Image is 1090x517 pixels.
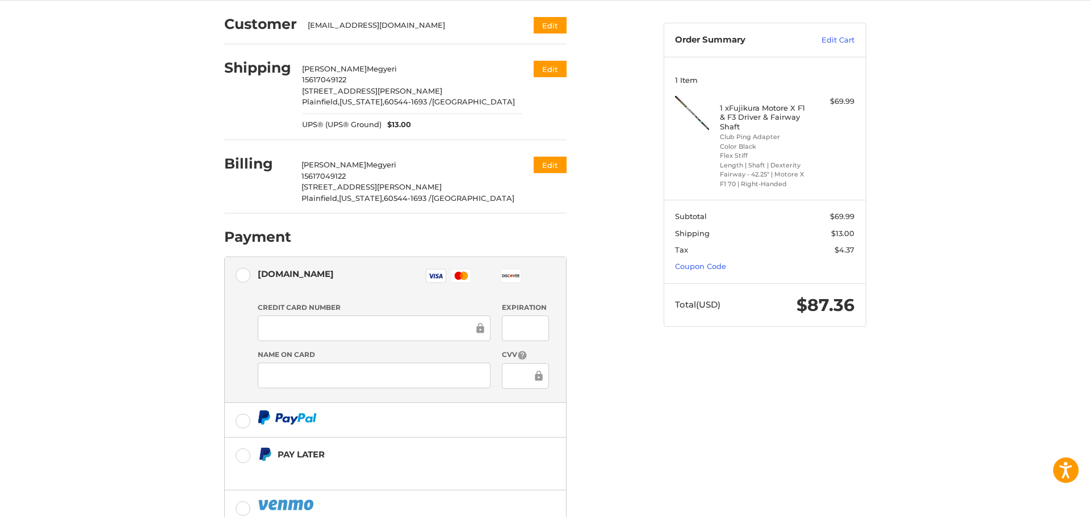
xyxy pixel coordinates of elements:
[339,194,384,203] span: [US_STATE],
[810,96,854,107] div: $69.99
[534,157,567,173] button: Edit
[301,171,346,180] span: 15617049122
[431,194,514,203] span: [GEOGRAPHIC_DATA]
[720,103,807,131] h4: 1 x Fujikura Motore X F1 & F3 Driver & Fairway Shaft
[720,151,807,161] li: Flex Stiff
[720,142,807,152] li: Color Black
[675,35,797,46] h3: Order Summary
[302,119,381,131] span: UPS® (UPS® Ground)
[308,20,512,31] div: [EMAIL_ADDRESS][DOMAIN_NAME]
[301,182,442,191] span: [STREET_ADDRESS][PERSON_NAME]
[302,75,346,84] span: 15617049122
[720,161,807,189] li: Length | Shaft | Dexterity Fairway - 42.25" | Motore X F1 70 | Right-Handed
[301,194,339,203] span: Plainfield,
[502,350,549,360] label: CVV
[302,64,367,73] span: [PERSON_NAME]
[996,486,1090,517] iframe: Google Customer Reviews
[258,264,334,283] div: [DOMAIN_NAME]
[258,466,495,476] iframe: PayPal Message 1
[278,445,495,464] div: Pay Later
[224,59,291,77] h2: Shipping
[720,132,807,142] li: Club Ping Adapter
[258,302,491,313] label: Credit Card Number
[366,160,396,169] span: Megyeri
[830,212,854,221] span: $69.99
[258,447,272,461] img: Pay Later icon
[381,119,411,131] span: $13.00
[258,410,317,424] img: PayPal icon
[258,350,491,360] label: Name on Card
[432,97,515,106] span: [GEOGRAPHIC_DATA]
[367,64,397,73] span: Megyeri
[224,155,291,173] h2: Billing
[675,245,688,254] span: Tax
[534,17,567,33] button: Edit
[675,212,707,221] span: Subtotal
[224,228,291,246] h2: Payment
[675,299,720,310] span: Total (USD)
[384,97,432,106] span: 60544-1693 /
[224,15,297,33] h2: Customer
[675,262,726,271] a: Coupon Code
[534,61,567,77] button: Edit
[339,97,384,106] span: [US_STATE],
[384,194,431,203] span: 60544-1693 /
[835,245,854,254] span: $4.37
[301,160,366,169] span: [PERSON_NAME]
[675,229,710,238] span: Shipping
[797,35,854,46] a: Edit Cart
[258,498,316,512] img: PayPal icon
[675,75,854,85] h3: 1 Item
[502,302,549,313] label: Expiration
[796,295,854,316] span: $87.36
[302,97,339,106] span: Plainfield,
[302,86,442,95] span: [STREET_ADDRESS][PERSON_NAME]
[831,229,854,238] span: $13.00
